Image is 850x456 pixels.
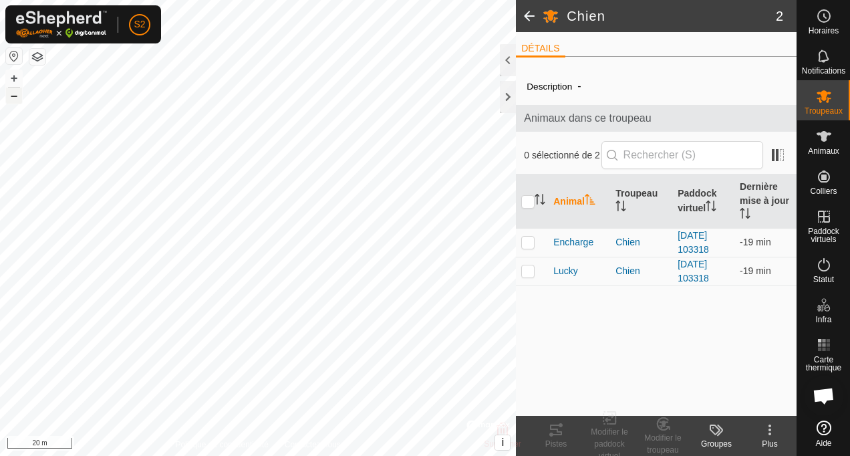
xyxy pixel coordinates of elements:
[495,435,510,450] button: i
[743,438,797,450] div: Plus
[801,227,847,243] span: Paddock virtuels
[740,265,771,276] span: 12 oct. 2025, 14 h 00
[615,264,667,278] div: Chien
[524,148,601,162] span: 0 sélectionné de 2
[585,196,595,207] p-sorticon: Activer pour trier
[810,187,837,195] span: Colliers
[706,203,716,213] p-sorticon: Activer pour trier
[797,415,850,453] a: Aide
[672,175,734,229] th: Paddock virtuel
[813,275,834,283] span: Statut
[524,110,789,126] span: Animaux dans ce troupeau
[776,6,783,26] span: 2
[804,376,844,416] div: Ouvrir le chat
[6,88,22,104] button: –
[734,175,797,229] th: Dernière mise à jour
[740,237,771,247] span: 12 oct. 2025, 14 h 00
[678,230,709,255] a: [DATE] 103318
[548,175,610,229] th: Animal
[516,41,565,58] li: DÉTAILS
[805,107,843,115] span: Troupeaux
[6,70,22,86] button: +
[501,437,504,448] span: i
[16,11,107,38] img: Logo Gallagher
[29,49,45,65] button: Couches de carte
[615,203,626,213] p-sorticon: Activer pour trier
[175,439,268,451] a: Politique de confidentialité
[690,438,743,450] div: Groupes
[740,210,750,221] p-sorticon: Activer pour trier
[615,235,667,249] div: Chien
[815,439,831,447] span: Aide
[636,432,690,456] div: Modifier le troupeau
[678,259,709,283] a: [DATE] 103318
[553,235,593,249] span: Encharge
[285,439,341,451] a: Contactez-nous
[809,27,839,35] span: Horaires
[572,75,586,97] span: -
[601,141,763,169] input: Rechercher (S)
[610,175,672,229] th: Troupeau
[535,196,545,207] p-sorticon: Activer pour trier
[808,147,839,155] span: Animaux
[802,67,845,75] span: Notifications
[567,8,776,24] h2: Chien
[529,438,583,450] div: Pistes
[6,48,22,64] button: Réinitialiser la carte
[553,264,578,278] span: Lucky
[134,17,145,31] span: S2
[815,316,831,324] span: Infra
[527,82,572,92] label: Description
[801,356,847,372] span: Carte thermique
